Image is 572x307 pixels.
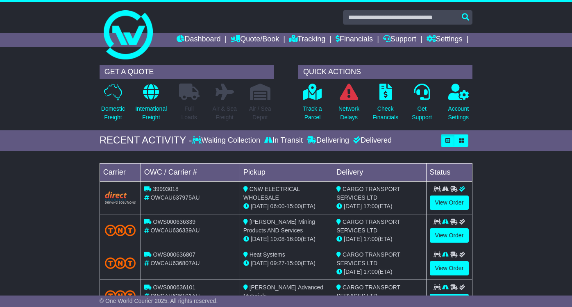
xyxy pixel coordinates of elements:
[302,83,322,126] a: Track aParcel
[372,105,398,122] p: Check Financials
[336,218,400,234] span: CARGO TRANSPORT SERVICES LTD
[100,163,141,181] td: Carrier
[153,251,196,258] span: OWS000636807
[363,203,378,209] span: 17:00
[251,260,269,266] span: [DATE]
[270,236,285,242] span: 10:08
[412,105,432,122] p: Get Support
[100,298,218,304] span: © One World Courier 2025. All rights reserved.
[192,136,262,145] div: Waiting Collection
[351,136,392,145] div: Delivered
[177,33,220,47] a: Dashboard
[243,218,315,234] span: [PERSON_NAME] Mining Products AND Services
[430,196,469,210] a: View Order
[298,65,472,79] div: QUICK ACTIONS
[141,163,240,181] td: OWC / Carrier #
[240,163,333,181] td: Pickup
[344,268,362,275] span: [DATE]
[270,260,285,266] span: 09:27
[286,260,301,266] span: 15:00
[243,202,329,211] div: - (ETA)
[286,203,301,209] span: 15:00
[411,83,432,126] a: GetSupport
[363,268,378,275] span: 17:00
[251,236,269,242] span: [DATE]
[249,105,271,122] p: Air / Sea Depot
[363,236,378,242] span: 17:00
[303,105,322,122] p: Track a Parcel
[243,259,329,268] div: - (ETA)
[427,33,463,47] a: Settings
[243,186,300,201] span: CNW ELECTRICAL WHOLESALE
[105,225,136,236] img: TNT_Domestic.png
[286,236,301,242] span: 16:00
[336,284,400,299] span: CARGO TRANSPORT SERVICES LTD
[336,268,422,276] div: (ETA)
[105,191,136,204] img: Direct.png
[179,105,200,122] p: Full Loads
[100,134,192,146] div: RECENT ACTIVITY -
[270,203,285,209] span: 06:00
[344,203,362,209] span: [DATE]
[100,65,274,79] div: GET A QUOTE
[151,293,200,299] span: OWCAU636101AU
[336,202,422,211] div: (ETA)
[372,83,399,126] a: CheckFinancials
[151,227,200,234] span: OWCAU636339AU
[430,228,469,243] a: View Order
[135,105,167,122] p: International Freight
[151,194,200,201] span: OWCAU637975AU
[231,33,279,47] a: Quote/Book
[250,251,285,258] span: Heat Systems
[151,260,200,266] span: OWCAU636807AU
[153,218,196,225] span: OWS000636339
[289,33,325,47] a: Tracking
[105,290,136,301] img: TNT_Domestic.png
[243,284,323,299] span: [PERSON_NAME] Advanced Materials
[338,105,359,122] p: Network Delays
[213,105,237,122] p: Air & Sea Freight
[135,83,167,126] a: InternationalFreight
[336,235,422,243] div: (ETA)
[305,136,351,145] div: Delivering
[430,261,469,275] a: View Order
[338,83,360,126] a: NetworkDelays
[336,251,400,266] span: CARGO TRANSPORT SERVICES LTD
[251,203,269,209] span: [DATE]
[333,163,426,181] td: Delivery
[448,105,469,122] p: Account Settings
[153,186,179,192] span: 39993018
[336,33,373,47] a: Financials
[153,284,196,291] span: OWS000636101
[262,136,305,145] div: In Transit
[336,186,400,201] span: CARGO TRANSPORT SERVICES LTD
[243,235,329,243] div: - (ETA)
[101,105,125,122] p: Domestic Freight
[426,163,472,181] td: Status
[344,236,362,242] span: [DATE]
[101,83,125,126] a: DomesticFreight
[447,83,469,126] a: AccountSettings
[383,33,416,47] a: Support
[105,257,136,268] img: TNT_Domestic.png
